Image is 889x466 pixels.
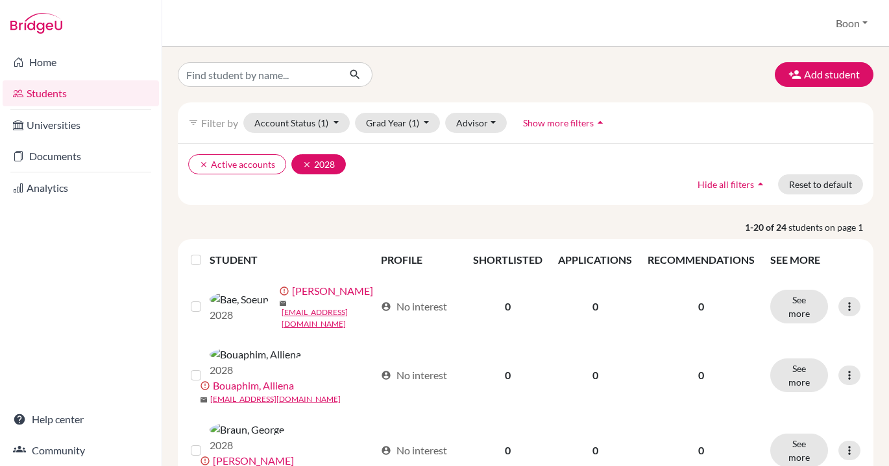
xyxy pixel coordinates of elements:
span: Show more filters [523,117,594,128]
span: Hide all filters [698,179,754,190]
button: Hide all filtersarrow_drop_up [687,174,778,194]
i: clear [302,160,311,169]
a: Students [3,80,159,106]
th: SHORTLISTED [465,244,550,275]
a: Home [3,49,159,75]
button: Show more filtersarrow_drop_up [512,113,618,133]
span: error_outline [279,286,292,296]
strong: 1-20 of 24 [745,220,788,234]
td: 0 [550,275,640,338]
a: Analytics [3,175,159,201]
i: filter_list [188,117,199,128]
span: students on page 1 [788,220,873,234]
span: error_outline [200,380,213,391]
span: account_circle [381,445,391,456]
th: RECOMMENDATIONS [640,244,762,275]
button: Boon [830,11,873,36]
td: 0 [465,338,550,413]
span: (1) [409,117,419,128]
i: arrow_drop_up [754,178,767,191]
img: Braun, George [210,422,284,437]
a: [EMAIL_ADDRESS][DOMAIN_NAME] [210,393,341,405]
span: error_outline [200,456,213,466]
th: APPLICATIONS [550,244,640,275]
p: 0 [648,367,755,383]
a: Bouaphim, Alliena [213,378,294,393]
th: SEE MORE [762,244,868,275]
a: Universities [3,112,159,138]
td: 0 [465,275,550,338]
th: STUDENT [210,244,373,275]
button: Reset to default [778,174,863,194]
span: mail [200,396,208,404]
img: Bae, Soeun [210,292,269,307]
a: [EMAIL_ADDRESS][DOMAIN_NAME] [282,307,375,330]
a: Community [3,437,159,463]
button: Grad Year(1) [355,113,441,133]
p: 0 [648,299,755,314]
p: 2028 [210,307,269,323]
p: 0 [648,443,755,458]
button: Add student [775,62,873,87]
a: Documents [3,143,159,169]
button: See more [770,290,828,323]
span: account_circle [381,370,391,380]
th: PROFILE [373,244,465,275]
button: clear2028 [291,154,346,174]
div: No interest [381,299,447,314]
button: See more [770,358,828,392]
button: clearActive accounts [188,154,286,174]
img: Bouaphim, Alliena [210,347,301,362]
p: 2028 [210,437,284,453]
i: arrow_drop_up [594,116,607,129]
span: account_circle [381,301,391,312]
div: No interest [381,367,447,383]
span: Filter by [201,117,238,129]
img: Bridge-U [10,13,62,34]
a: Help center [3,406,159,432]
span: (1) [318,117,328,128]
div: No interest [381,443,447,458]
button: Advisor [445,113,507,133]
i: clear [199,160,208,169]
a: [PERSON_NAME] [292,283,373,299]
button: Account Status(1) [243,113,350,133]
p: 2028 [210,362,301,378]
td: 0 [550,338,640,413]
span: mail [279,299,287,307]
input: Find student by name... [178,62,339,87]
